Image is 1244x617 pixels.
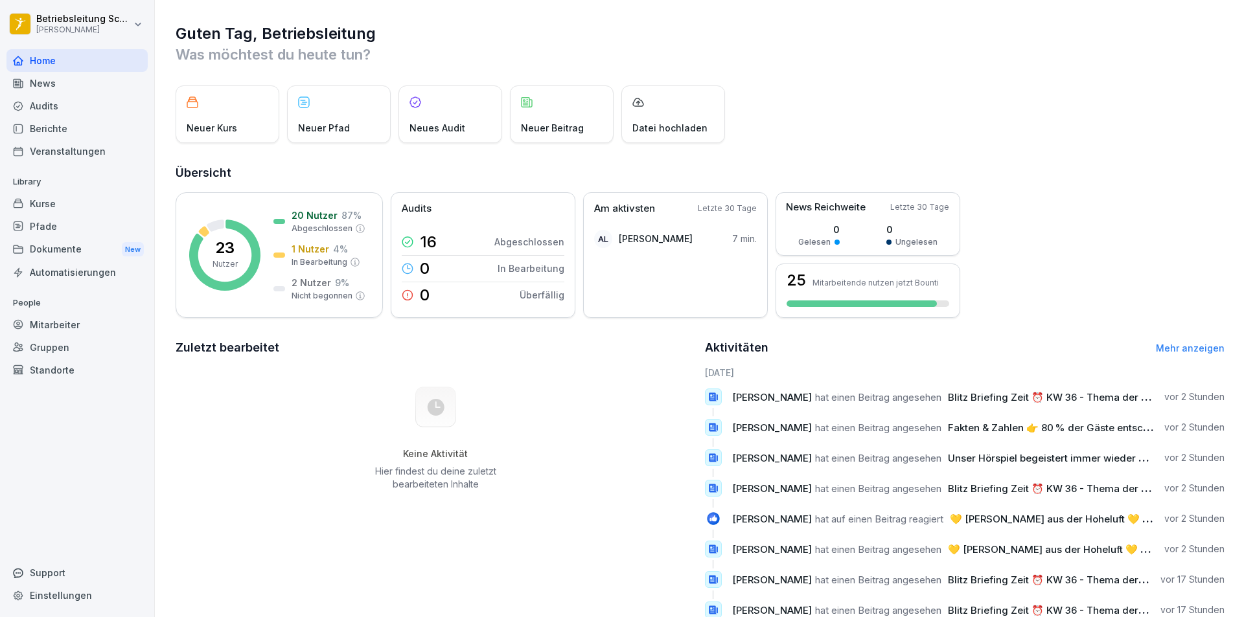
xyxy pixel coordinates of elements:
p: Betriebsleitung Schlump [36,14,131,25]
span: hat einen Beitrag angesehen [815,452,941,464]
p: 0 [798,223,840,236]
p: News Reichweite [786,200,866,215]
p: 9 % [335,276,349,289]
p: In Bearbeitung [292,256,347,268]
span: hat einen Beitrag angesehen [815,604,941,616]
h3: 25 [787,273,806,288]
p: 0 [886,223,938,236]
span: [PERSON_NAME] [732,604,812,616]
p: 16 [420,234,437,250]
p: 0 [420,287,430,303]
a: Standorte [6,359,148,381]
p: vor 2 Stunden [1164,421,1225,434]
p: Neues Audit [409,121,465,135]
div: AL [594,230,612,248]
p: In Bearbeitung [498,262,564,275]
p: Mitarbeitende nutzen jetzt Bounti [812,278,939,287]
p: [PERSON_NAME] [619,232,693,245]
p: 87 % [341,208,362,222]
span: hat einen Beitrag angesehen [815,482,941,495]
p: Überfällig [520,288,564,302]
p: Neuer Beitrag [521,121,584,135]
p: 7 min. [732,232,757,245]
p: Nicht begonnen [292,290,352,302]
p: Audits [402,201,432,216]
div: New [122,242,144,257]
span: hat einen Beitrag angesehen [815,421,941,434]
span: hat einen Beitrag angesehen [815,574,941,586]
a: Mehr anzeigen [1156,342,1225,353]
span: [PERSON_NAME] [732,452,812,464]
div: Dokumente [6,238,148,262]
p: vor 17 Stunden [1160,603,1225,616]
a: Kurse [6,192,148,215]
p: Letzte 30 Tage [890,201,949,213]
a: Home [6,49,148,72]
p: Nutzer [213,258,238,270]
p: vor 2 Stunden [1164,512,1225,525]
span: hat auf einen Beitrag reagiert [815,513,943,525]
a: News [6,72,148,95]
span: [PERSON_NAME] [732,482,812,495]
h2: Aktivitäten [705,339,768,357]
p: 1 Nutzer [292,242,329,256]
p: Gelesen [798,236,831,248]
h2: Zuletzt bearbeitet [176,339,696,357]
span: [PERSON_NAME] [732,391,812,403]
p: Library [6,172,148,192]
a: Automatisierungen [6,261,148,284]
span: [PERSON_NAME] [732,421,812,434]
p: vor 2 Stunden [1164,482,1225,495]
h5: Keine Aktivität [370,448,501,460]
span: hat einen Beitrag angesehen [815,543,941,555]
p: 4 % [333,242,348,256]
a: DokumenteNew [6,238,148,262]
h1: Guten Tag, Betriebsleitung [176,23,1225,44]
a: Gruppen [6,336,148,359]
a: Einstellungen [6,584,148,607]
p: Abgeschlossen [292,223,352,234]
p: Letzte 30 Tage [698,203,757,214]
a: Audits [6,95,148,117]
p: 2 Nutzer [292,276,331,289]
p: Was möchtest du heute tun? [176,44,1225,65]
p: Abgeschlossen [494,235,564,249]
p: 0 [420,261,430,276]
a: Veranstaltungen [6,140,148,163]
p: Neuer Kurs [187,121,237,135]
p: vor 17 Stunden [1160,573,1225,586]
p: 23 [215,240,235,256]
p: vor 2 Stunden [1164,390,1225,403]
p: Am aktivsten [594,201,655,216]
h2: Übersicht [176,164,1225,182]
p: [PERSON_NAME] [36,25,131,34]
p: vor 2 Stunden [1164,451,1225,464]
p: Datei hochladen [632,121,708,135]
p: Neuer Pfad [298,121,350,135]
p: Hier findest du deine zuletzt bearbeiteten Inhalte [370,465,501,491]
a: Mitarbeiter [6,313,148,336]
span: [PERSON_NAME] [732,574,812,586]
a: Berichte [6,117,148,140]
p: Ungelesen [895,236,938,248]
p: vor 2 Stunden [1164,543,1225,555]
span: [PERSON_NAME] [732,513,812,525]
p: 20 Nutzer [292,208,338,222]
p: People [6,293,148,313]
h6: [DATE] [705,366,1225,379]
span: hat einen Beitrag angesehen [815,391,941,403]
a: Pfade [6,215,148,238]
span: [PERSON_NAME] [732,543,812,555]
